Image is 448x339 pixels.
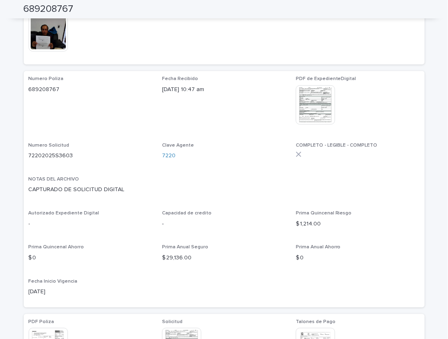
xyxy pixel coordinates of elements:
span: Talones de Pago [296,319,335,324]
p: - [29,220,153,228]
h2: 689208767 [24,3,74,15]
p: $ 29,136.00 [162,254,286,262]
span: Prima Anual Ahorro [296,245,341,250]
span: Clave Agente [162,143,194,148]
span: Capacidad de credito [162,211,212,216]
p: $ 1,214.00 [296,220,420,228]
p: $ 0 [296,254,420,262]
span: Solicitud [162,319,182,324]
span: Prima Quincenal Ahorro [29,245,84,250]
span: COMPLETO - LEGIBLE - COMPLETO [296,143,378,148]
span: NOTAS DEL ARCHIVO [29,177,79,182]
span: Fecha Inicio Vigencia [29,279,78,284]
a: 7220 [162,152,176,160]
span: Autorizado Expediente Digital [29,211,99,216]
p: 689208767 [29,85,153,94]
span: PDF de ExpedienteDigital [296,76,356,81]
span: PDF Poliza [29,319,54,324]
span: Numero Poliza [29,76,64,81]
span: Numero Solicitud [29,143,70,148]
p: - [162,220,286,228]
span: Fecha Recibido [162,76,198,81]
p: 72202025S3603 [29,152,153,160]
span: Prima Anual Seguro [162,245,208,250]
p: CAPTURADO DE SOLICITUD DIGITAL [29,185,420,194]
span: Prima Quincenal Riesgo [296,211,352,216]
p: [DATE] [29,288,153,296]
p: $ 0 [29,254,153,262]
p: [DATE] 10:47 am [162,85,286,94]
